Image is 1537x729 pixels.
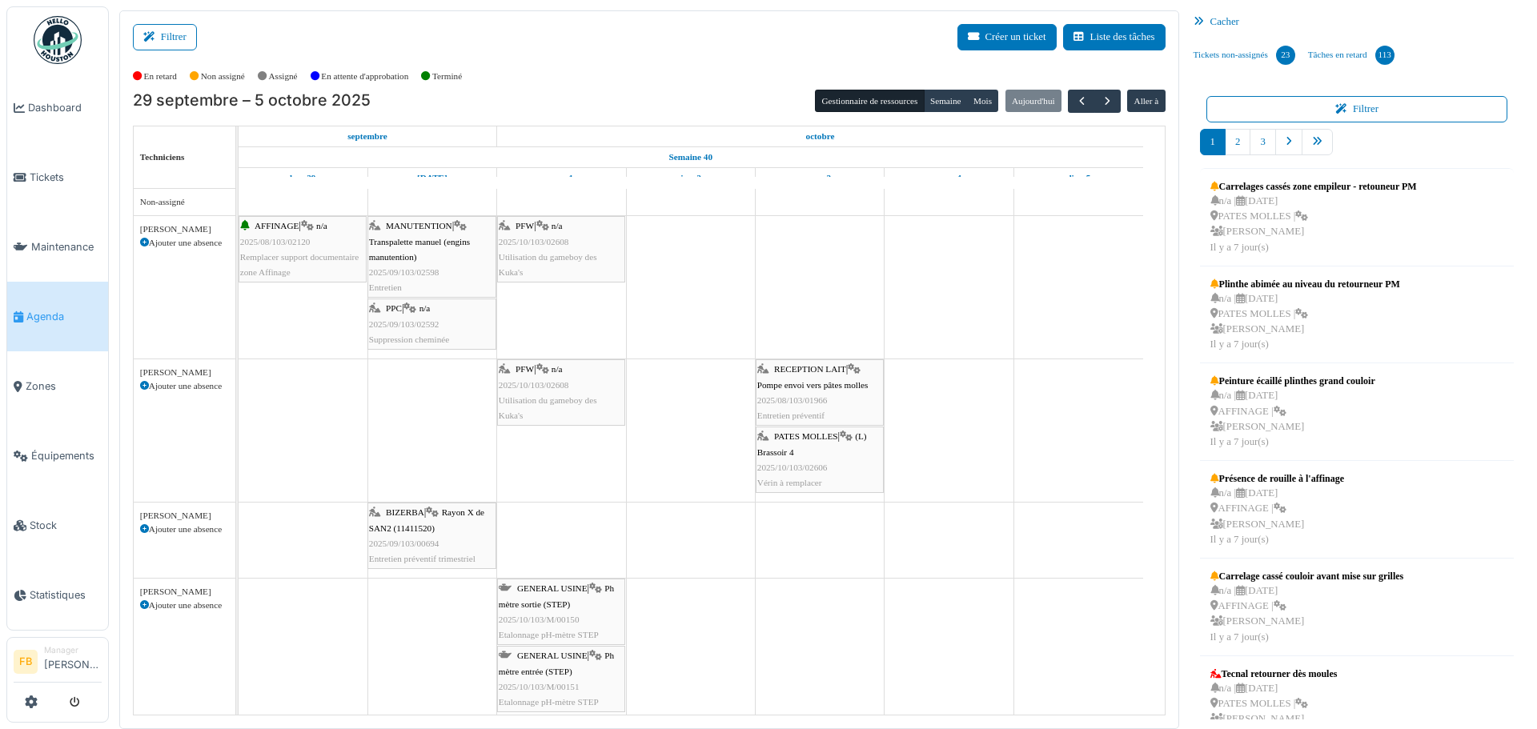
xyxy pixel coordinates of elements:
span: BIZERBA [386,507,424,517]
div: [PERSON_NAME] [140,222,229,236]
span: Etalonnage pH-mètre STEP [499,630,599,639]
a: 1 [1200,129,1226,155]
span: Suppression cheminée [369,334,449,344]
div: Manager [44,644,102,656]
span: Transpalette manuel (engins manutention) [369,237,470,262]
span: 2025/08/103/02120 [240,237,311,246]
a: Tickets [7,142,108,212]
button: Mois [967,90,999,112]
a: Carrelage cassé couloir avant mise sur grilles n/a |[DATE] AFFINAGE | [PERSON_NAME]Il y a 7 jour(s) [1206,565,1408,649]
a: Carrelages cassés zone empileur - retouneur PM n/a |[DATE] PATES MOLLES | [PERSON_NAME]Il y a 7 j... [1206,175,1421,259]
a: 2 octobre 2025 [676,168,705,188]
div: | [757,362,882,423]
span: Entretien préventif trimestriel [369,554,476,563]
label: Non assigné [201,70,245,83]
div: Carrelage cassé couloir avant mise sur grilles [1210,569,1404,583]
span: n/a [419,303,431,313]
span: PATES MOLLES [774,431,837,441]
span: 2025/10/103/02608 [499,237,569,246]
span: Stock [30,518,102,533]
h2: 29 septembre – 5 octobre 2025 [133,91,371,110]
button: Filtrer [1206,96,1508,122]
button: Créer un ticket [957,24,1057,50]
span: Etalonnage pH-mètre STEP [499,697,599,707]
div: Présence de rouille à l'affinage [1210,471,1344,486]
div: n/a | [DATE] AFFINAGE | [PERSON_NAME] Il y a 7 jour(s) [1210,388,1375,450]
span: Remplacer support documentaire zone Affinage [240,252,359,277]
span: Rayon X de SAN2 (11411520) [369,507,484,532]
span: 2025/08/103/01966 [757,395,828,405]
div: Carrelages cassés zone empileur - retouneur PM [1210,179,1417,194]
span: Statistiques [30,587,102,603]
span: Utilisation du gameboy des Kuka's [499,252,597,277]
span: Tickets [30,170,102,185]
span: GENERAL USINE [517,583,588,593]
span: Pompe envoi vers pâtes molles [757,380,869,390]
div: | [240,218,365,280]
span: PPC [386,303,402,313]
span: Vérin à remplacer [757,478,822,487]
div: [PERSON_NAME] [140,509,229,523]
nav: pager [1200,129,1515,168]
div: Cacher [1187,10,1527,34]
span: Maintenance [31,239,102,254]
div: | [499,648,624,710]
a: Statistiques [7,560,108,630]
a: Plinthe abimée au niveau du retourneur PM n/a |[DATE] PATES MOLLES | [PERSON_NAME]Il y a 7 jour(s) [1206,273,1404,357]
a: Tickets non-assignés [1187,34,1302,77]
a: Semaine 40 [665,147,716,167]
a: Stock [7,491,108,560]
li: [PERSON_NAME] [44,644,102,679]
span: Équipements [31,448,102,463]
span: 2025/09/103/00694 [369,539,439,548]
div: [PERSON_NAME] [140,366,229,379]
div: Ajouter une absence [140,379,229,393]
span: 2025/10/103/M/00151 [499,682,580,691]
span: Ph mètre entrée (STEP) [499,651,614,675]
div: | [499,362,624,423]
span: GENERAL USINE [517,651,588,660]
a: 1 octobre 2025 [546,168,577,188]
span: MANUTENTION [386,221,452,230]
a: Liste des tâches [1063,24,1166,50]
a: 1 octobre 2025 [802,126,839,146]
div: | [369,505,495,567]
span: 2025/10/103/M/00150 [499,615,580,624]
span: (L) Brassoir 4 [757,431,867,456]
button: Suivant [1094,90,1121,113]
button: Aujourd'hui [1005,90,1061,112]
a: 2 [1225,129,1250,155]
label: En attente d'approbation [321,70,408,83]
a: 5 octobre 2025 [1062,168,1094,188]
label: Assigné [269,70,298,83]
span: n/a [316,221,327,230]
a: Présence de rouille à l'affinage n/a |[DATE] AFFINAGE | [PERSON_NAME]Il y a 7 jour(s) [1206,467,1348,551]
span: n/a [552,364,563,374]
span: 2025/09/103/02598 [369,267,439,277]
a: Agenda [7,282,108,351]
a: Tâches en retard [1302,34,1401,77]
span: n/a [552,221,563,230]
label: Terminé [432,70,462,83]
div: Non-assigné [140,195,229,209]
span: Agenda [26,309,102,324]
span: Ph mètre sortie (STEP) [499,583,614,608]
a: Zones [7,351,108,421]
div: n/a | [DATE] AFFINAGE | [PERSON_NAME] Il y a 7 jour(s) [1210,583,1404,645]
a: 29 septembre 2025 [343,126,391,146]
a: 29 septembre 2025 [286,168,319,188]
a: Maintenance [7,212,108,282]
span: Zones [26,379,102,394]
span: RECEPTION LAIT [774,364,846,374]
div: | [369,301,495,347]
a: 30 septembre 2025 [413,168,451,188]
a: Peinture écaillé plinthes grand couloir n/a |[DATE] AFFINAGE | [PERSON_NAME]Il y a 7 jour(s) [1206,370,1379,454]
span: Entretien [369,282,402,292]
a: 4 octobre 2025 [933,168,965,188]
div: Ajouter une absence [140,523,229,536]
span: PFW [516,364,534,374]
span: AFFINAGE [255,221,299,230]
div: Peinture écaillé plinthes grand couloir [1210,374,1375,388]
div: n/a | [DATE] PATES MOLLES | [PERSON_NAME] Il y a 7 jour(s) [1210,291,1400,353]
button: Aller à [1127,90,1165,112]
